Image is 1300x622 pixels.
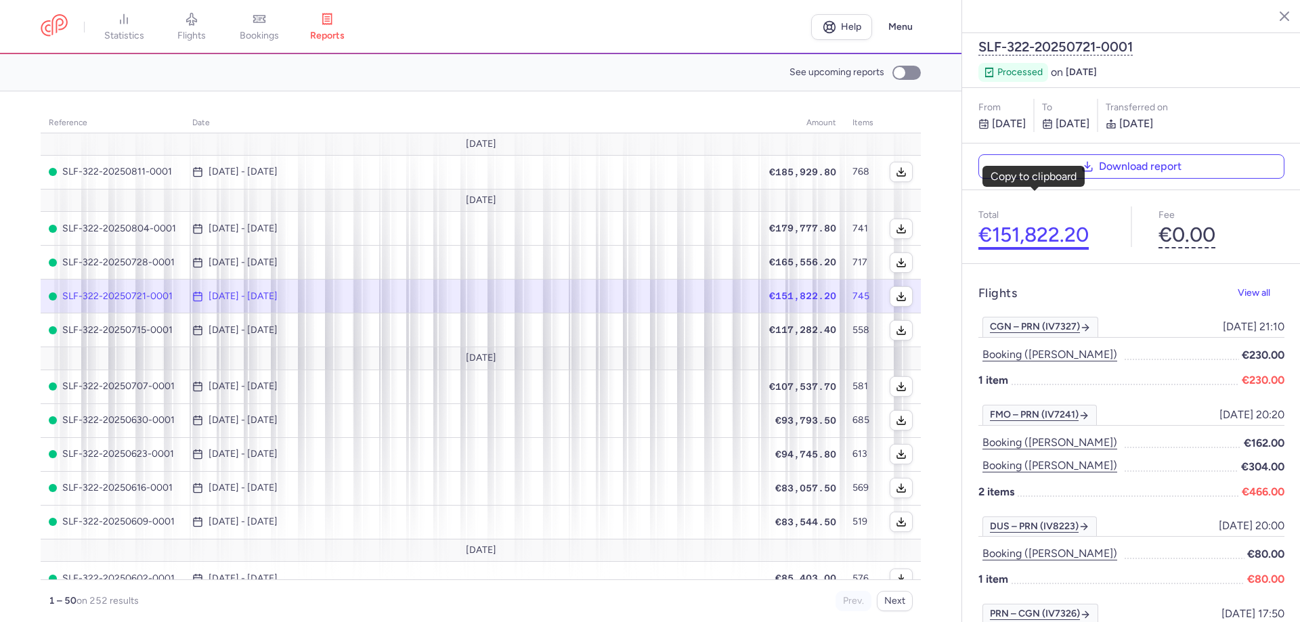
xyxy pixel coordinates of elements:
[1242,483,1284,500] span: €466.00
[49,415,176,426] span: SLF-322-20250630-0001
[1242,372,1284,388] span: €230.00
[49,516,176,527] span: SLF-322-20250609-0001
[769,166,836,177] span: €185,929.80
[41,14,68,39] a: CitizenPlane red outlined logo
[978,483,1284,500] p: 2 items
[978,286,1017,301] h4: Flights
[844,280,882,313] td: 745
[49,325,176,336] span: SLF-322-20250715-0001
[184,113,761,133] th: date
[978,154,1284,179] button: Download report
[158,12,225,42] a: flights
[844,562,882,596] td: 576
[1158,206,1284,223] p: Fee
[978,99,1026,116] p: From
[1158,223,1215,247] button: €0.00
[1042,99,1089,116] p: to
[841,22,861,32] span: Help
[209,516,278,527] time: [DATE] - [DATE]
[209,257,278,268] time: [DATE] - [DATE]
[209,573,278,584] time: [DATE] - [DATE]
[1238,288,1270,298] span: View all
[1106,116,1284,132] p: [DATE]
[844,437,882,471] td: 613
[978,116,1026,132] p: [DATE]
[978,346,1121,363] button: Booking ([PERSON_NAME])
[1247,571,1284,587] span: €80.00
[209,325,278,336] time: [DATE] - [DATE]
[769,257,836,267] span: €165,556.20
[982,405,1097,425] a: FMO – PRN (IV7241)
[209,291,278,302] time: [DATE] - [DATE]
[49,223,176,234] span: SLF-322-20250804-0001
[978,63,1097,82] div: on
[844,471,882,505] td: 569
[844,370,882,403] td: 581
[1241,458,1284,475] span: €304.00
[1066,67,1097,78] span: [DATE]
[49,257,176,268] span: SLF-322-20250728-0001
[310,30,345,42] span: reports
[769,290,836,301] span: €151,822.20
[844,246,882,280] td: 717
[1244,435,1284,451] span: €162.00
[466,139,496,150] span: [DATE]
[49,381,176,392] span: SLF-322-20250707-0001
[209,223,278,234] time: [DATE] - [DATE]
[775,516,836,527] span: €83,544.50
[769,223,836,234] span: €179,777.80
[1242,347,1284,363] span: €230.00
[209,449,278,460] time: [DATE] - [DATE]
[49,166,176,177] span: SLF-322-20250811-0001
[811,14,872,40] a: Help
[1042,116,1089,132] p: [DATE]
[844,155,882,189] td: 768
[225,12,293,42] a: bookings
[789,67,884,78] span: See upcoming reports
[844,403,882,437] td: 685
[761,113,844,133] th: amount
[49,573,176,584] span: SLF-322-20250602-0001
[978,372,1284,388] p: 1 item
[177,30,206,42] span: flights
[240,30,279,42] span: bookings
[978,457,1121,474] button: Booking ([PERSON_NAME])
[982,317,1098,337] a: CGN – PRN (IV7327)
[775,415,836,426] span: €93,793.50
[978,39,1133,55] button: SLF-322-20250721-0001
[844,113,882,133] th: items
[1223,280,1284,307] button: View all
[209,381,278,392] time: [DATE] - [DATE]
[836,591,871,611] button: Prev.
[991,171,1077,183] div: Copy to clipboard
[466,195,496,206] span: [DATE]
[844,505,882,539] td: 519
[209,483,278,493] time: [DATE] - [DATE]
[1223,321,1284,333] span: [DATE] 21:10
[978,571,1284,587] p: 1 item
[209,166,278,177] time: [DATE] - [DATE]
[49,595,77,606] strong: 1 – 50
[775,483,836,493] span: €83,057.50
[1106,99,1284,116] div: Transferred on
[978,206,1104,223] p: Total
[466,545,496,556] span: [DATE]
[844,212,882,246] td: 741
[769,324,836,335] span: €117,282.40
[769,381,836,392] span: €107,537.70
[49,449,176,460] span: SLF-322-20250623-0001
[209,415,278,426] time: [DATE] - [DATE]
[775,573,836,583] span: €85,403.00
[1219,409,1284,421] span: [DATE] 20:20
[90,12,158,42] a: statistics
[978,223,1089,247] button: €151,822.20
[982,516,1097,537] a: DUS – PRN (IV8223)
[880,14,921,40] button: Menu
[41,113,184,133] th: reference
[77,595,139,606] span: on 252 results
[466,353,496,363] span: [DATE]
[877,591,913,611] button: Next
[293,12,361,42] a: reports
[978,545,1121,562] button: Booking ([PERSON_NAME])
[104,30,144,42] span: statistics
